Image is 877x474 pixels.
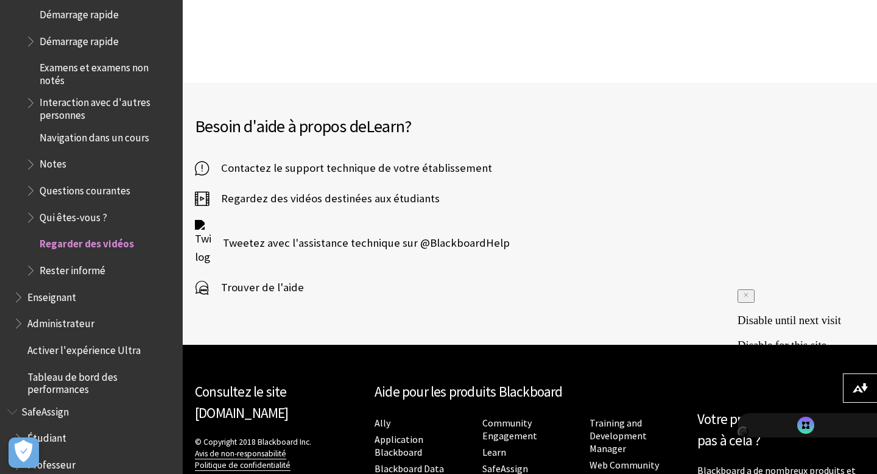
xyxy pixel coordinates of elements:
[40,4,119,21] span: Démarrage rapide
[40,127,149,144] span: Navigation dans un cours
[590,417,647,455] a: Training and Development Manager
[195,220,211,266] img: Twitter logo
[40,260,105,277] span: Rester informé
[27,367,174,395] span: Tableau de bord des performances
[195,460,291,471] a: Politique de confidentialité
[195,383,289,422] a: Consultez le site [DOMAIN_NAME]
[195,113,530,139] h2: Besoin d'aide à propos de ?
[40,58,174,87] span: Examens et examens non notés
[482,446,506,459] a: Learn
[482,417,537,442] a: Community Engagement
[375,417,390,430] a: Ally
[27,428,66,445] span: Étudiant
[375,381,685,403] h2: Aide pour les produits Blackboard
[366,115,404,137] span: Learn
[195,189,440,208] a: Regardez des vidéos destinées aux étudiants
[40,180,130,197] span: Questions courantes
[40,31,119,48] span: Démarrage rapide
[195,159,492,177] a: Contactez le support technique de votre établissement
[9,437,39,468] button: Ouvrir le centre de préférences
[209,189,440,208] span: Regardez des vidéos destinées aux étudiants
[27,313,94,330] span: Administrateur
[27,455,76,471] span: Professeur
[40,207,107,224] span: Qui êtes-vous ?
[697,409,865,451] h2: Votre produit ne ressemble pas à cela ?
[21,401,69,418] span: SafeAssign
[27,287,76,303] span: Enseignant
[209,278,304,297] span: Trouver de l'aide
[195,436,362,471] p: © Copyright 2018 Blackboard Inc.
[27,340,141,356] span: Activer l'expérience Ultra
[209,159,492,177] span: Contactez le support technique de votre établissement
[40,93,174,121] span: Interaction avec d'autres personnes
[40,154,66,171] span: Notes
[195,448,286,459] a: Avis de non-responsabilité
[40,234,134,250] span: Regarder des vidéos
[211,234,510,252] span: Tweetez avec l'assistance technique sur @BlackboardHelp
[375,433,423,459] a: Application Blackboard
[195,220,510,266] a: Twitter logo Tweetez avec l'assistance technique sur @BlackboardHelp
[195,278,304,297] a: Trouver de l'aide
